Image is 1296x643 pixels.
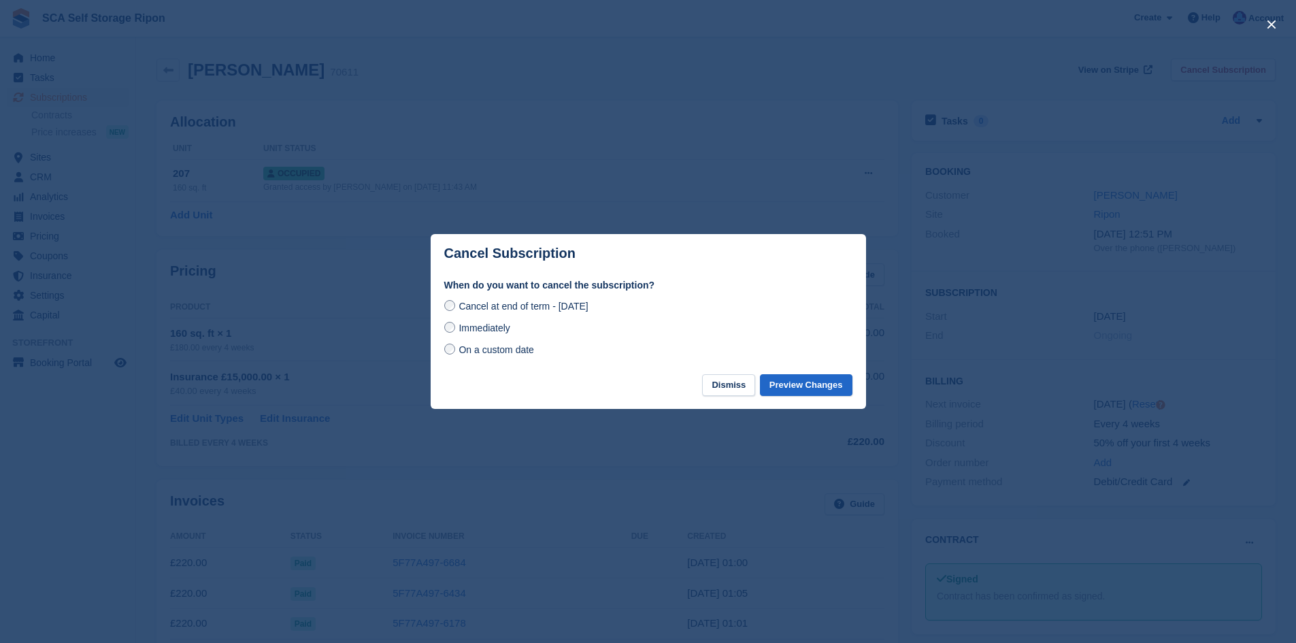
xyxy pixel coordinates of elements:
input: Immediately [444,322,455,333]
span: On a custom date [459,344,534,355]
span: Immediately [459,323,510,333]
input: On a custom date [444,344,455,355]
input: Cancel at end of term - [DATE] [444,300,455,311]
p: Cancel Subscription [444,246,576,261]
button: Preview Changes [760,374,852,397]
button: close [1261,14,1282,35]
button: Dismiss [702,374,755,397]
label: When do you want to cancel the subscription? [444,278,852,293]
span: Cancel at end of term - [DATE] [459,301,588,312]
